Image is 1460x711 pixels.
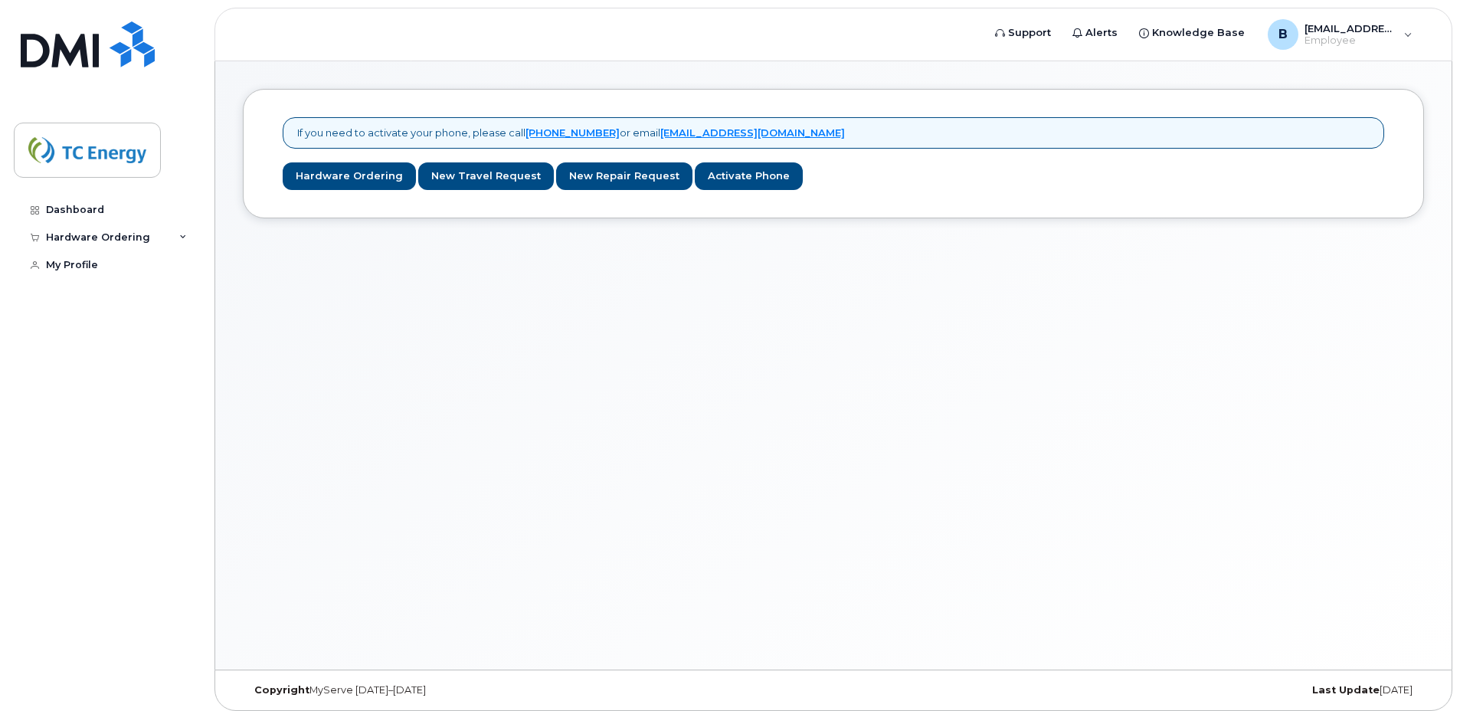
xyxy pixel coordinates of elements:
strong: Copyright [254,684,309,696]
a: [PHONE_NUMBER] [525,126,620,139]
a: Hardware Ordering [283,162,416,191]
p: If you need to activate your phone, please call or email [297,126,845,140]
a: [EMAIL_ADDRESS][DOMAIN_NAME] [660,126,845,139]
a: Activate Phone [695,162,803,191]
strong: Last Update [1312,684,1380,696]
div: MyServe [DATE]–[DATE] [243,684,637,696]
div: [DATE] [1030,684,1424,696]
a: New Repair Request [556,162,692,191]
a: New Travel Request [418,162,554,191]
